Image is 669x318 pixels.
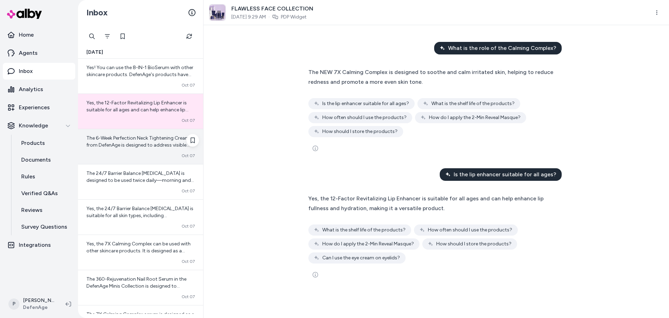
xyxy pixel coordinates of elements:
[209,5,225,21] img: flawless-face-collection.jpg
[308,141,322,155] button: See more
[3,63,75,80] a: Inbox
[322,100,409,107] span: Is the lip enhancer suitable for all ages?
[308,268,322,282] button: See more
[78,59,203,94] a: Yes! You can use the 8-IN-1 BioSerum with other skincare products. DefenAge's products have diffe...
[8,298,20,310] span: P
[429,114,521,121] span: How do I apply the 2-Min Reveal Masque?
[3,99,75,116] a: Experiences
[78,199,203,235] a: Yes, the 24/7 Barrier Balance [MEDICAL_DATA] is suitable for all skin types, including [MEDICAL_D...
[308,69,553,85] span: The NEW 7X Calming Complex is designed to soothe and calm irritated skin, helping to reduce redne...
[454,170,556,179] span: Is the lip enhancer suitable for all ages?
[86,135,194,239] span: The 6-Week Perfection Neck Tightening Cream from DefenAge is designed to address visible signs of...
[86,170,194,218] span: The 24/7 Barrier Balance [MEDICAL_DATA] is designed to be used twice daily—morning and evening—as...
[21,156,51,164] p: Documents
[3,117,75,134] button: Knowledge
[308,195,544,212] span: Yes, the 12-Factor Revitalizing Lip Enhancer is suitable for all ages and can help enhance lip fu...
[78,235,203,270] a: Yes, the 7X Calming Complex can be used with other skincare products. It is designed as a serum t...
[78,270,203,305] a: The 360-Rejuvenation Nail Root Serum in the DefenAge Minis Collection is designed to support the ...
[7,9,42,19] img: alby Logo
[78,94,203,129] a: Yes, the 12-Factor Revitalizing Lip Enhancer is suitable for all ages and can help enhance lip fu...
[14,151,75,168] a: Documents
[21,223,67,231] p: Survey Questions
[182,82,195,88] span: Oct 07
[436,241,512,247] span: How should I store the products?
[21,189,58,198] p: Verified Q&As
[14,168,75,185] a: Rules
[431,100,515,107] span: What is the shelf life of the products?
[4,293,60,315] button: P[PERSON_NAME]DefenAge
[23,304,54,311] span: DefenAge
[322,241,414,247] span: How do I apply the 2-Min Reveal Masque?
[322,254,400,261] span: Can I use the eye cream on eyelids?
[86,65,193,161] span: Yes! You can use the 8-IN-1 BioSerum with other skincare products. DefenAge's products have diffe...
[23,297,54,304] p: [PERSON_NAME]
[14,202,75,219] a: Reviews
[21,139,45,147] p: Products
[182,188,195,194] span: Oct 07
[182,153,195,158] span: Oct 07
[182,259,195,264] span: Oct 07
[322,128,398,135] span: How should I store the products?
[86,206,193,267] span: Yes, the 24/7 Barrier Balance [MEDICAL_DATA] is suitable for all skin types, including [MEDICAL_D...
[86,49,103,56] span: [DATE]
[182,223,195,229] span: Oct 07
[448,44,556,52] span: What is the role of the Calming Complex?
[281,14,307,21] a: PDP Widget
[21,172,35,181] p: Rules
[322,227,406,234] span: What is the shelf life of the products?
[19,31,34,39] p: Home
[14,135,75,151] a: Products
[3,45,75,61] a: Agents
[19,241,51,249] p: Integrations
[428,227,512,234] span: How often should I use the products?
[19,103,50,112] p: Experiences
[182,29,196,43] button: Refresh
[322,114,407,121] span: How often should I use the products?
[14,185,75,202] a: Verified Q&As
[182,294,195,299] span: Oct 07
[19,67,33,75] p: Inbox
[19,49,38,57] p: Agents
[21,206,43,214] p: Reviews
[3,237,75,253] a: Integrations
[78,129,203,164] a: The 6-Week Perfection Neck Tightening Cream from DefenAge is designed to address visible signs of...
[269,14,270,21] span: ·
[100,29,114,43] button: Filter
[86,100,189,127] span: Yes, the 12-Factor Revitalizing Lip Enhancer is suitable for all ages and can help enhance lip fu...
[86,7,108,18] h2: Inbox
[78,164,203,199] a: The 24/7 Barrier Balance [MEDICAL_DATA] is designed to be used twice daily—morning and evening—as...
[182,118,195,123] span: Oct 07
[3,81,75,98] a: Analytics
[19,85,43,94] p: Analytics
[231,14,266,21] span: [DATE] 9:29 AM
[231,5,313,13] span: FLAWLESS FACE COLLECTION
[19,121,48,130] p: Knowledge
[3,27,75,43] a: Home
[14,219,75,235] a: Survey Questions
